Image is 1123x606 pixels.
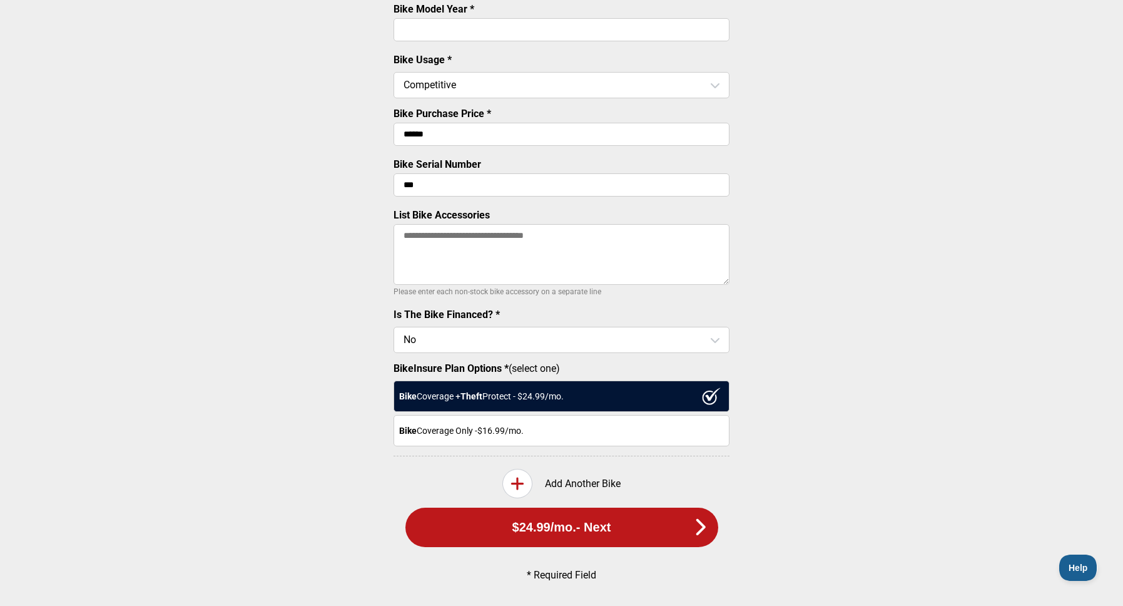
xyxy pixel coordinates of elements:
[394,362,509,374] strong: BikeInsure Plan Options *
[394,415,729,446] div: Coverage Only - $16.99 /mo.
[551,520,576,535] span: /mo.
[394,469,729,498] div: Add Another Bike
[394,381,729,412] div: Coverage + Protect - $ 24.99 /mo.
[1059,555,1098,581] iframe: Toggle Customer Support
[405,508,718,547] button: $24.99/mo.- Next
[394,209,490,221] label: List Bike Accessories
[394,54,452,66] label: Bike Usage *
[702,388,721,405] img: ux1sgP1Haf775SAghJI38DyDlYP+32lKFAAAAAElFTkSuQmCC
[394,309,500,321] label: Is The Bike Financed? *
[394,108,491,120] label: Bike Purchase Price *
[394,3,474,15] label: Bike Model Year *
[460,391,482,401] strong: Theft
[394,362,729,374] label: (select one)
[399,391,417,401] strong: Bike
[394,158,481,170] label: Bike Serial Number
[394,284,729,299] p: Please enter each non-stock bike accessory on a separate line
[415,569,709,581] p: * Required Field
[399,426,417,436] strong: Bike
